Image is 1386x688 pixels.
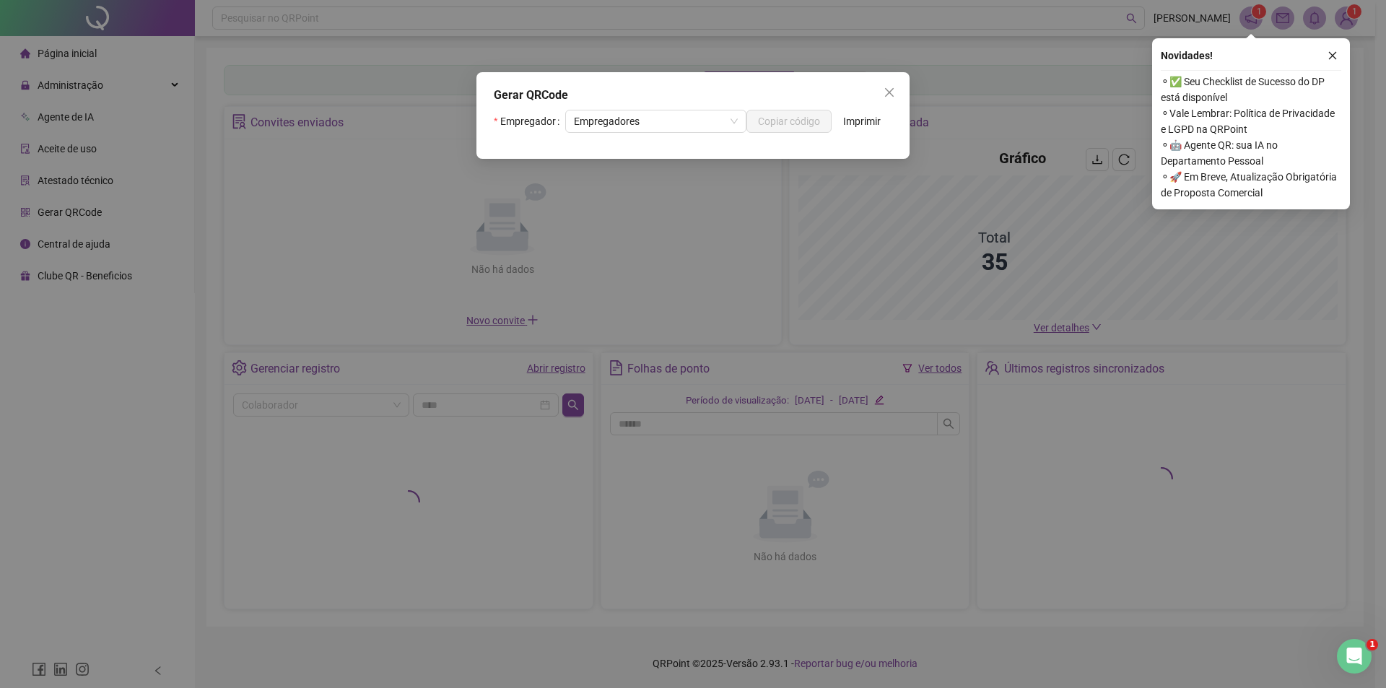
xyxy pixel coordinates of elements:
span: close [884,87,895,98]
label: Empregador [494,110,565,133]
span: close [1328,51,1338,61]
iframe: Intercom live chat [1337,639,1372,674]
button: Copiar código [746,110,832,133]
div: Gerar QRCode [494,87,892,104]
span: Empregadores [574,110,738,132]
button: Close [878,81,901,104]
button: Imprimir [832,110,892,133]
span: 1 [1367,639,1378,650]
span: Novidades ! [1161,48,1213,64]
span: ⚬ 🚀 Em Breve, Atualização Obrigatória de Proposta Comercial [1161,169,1341,201]
span: ⚬ 🤖 Agente QR: sua IA no Departamento Pessoal [1161,137,1341,169]
span: ⚬ ✅ Seu Checklist de Sucesso do DP está disponível [1161,74,1341,105]
span: ⚬ Vale Lembrar: Política de Privacidade e LGPD na QRPoint [1161,105,1341,137]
